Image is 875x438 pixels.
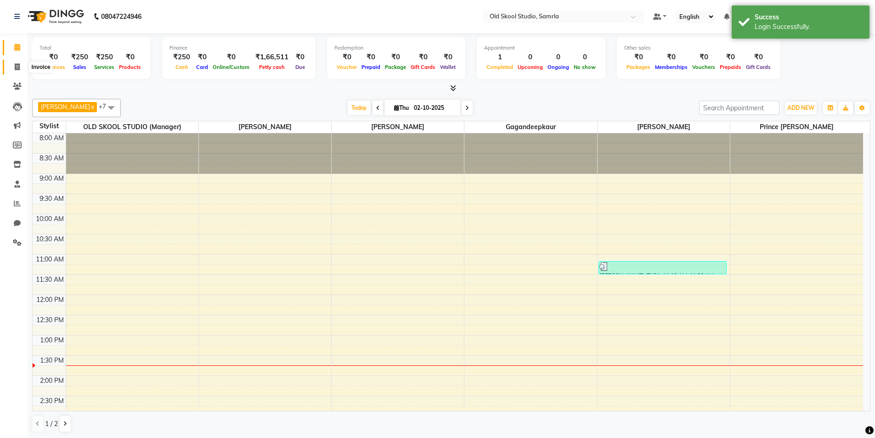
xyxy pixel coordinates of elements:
[653,64,690,70] span: Memberships
[34,255,66,264] div: 11:00 AM
[169,44,308,52] div: Finance
[408,52,438,63] div: ₹0
[101,4,141,29] b: 08047224946
[690,64,717,70] span: Vouchers
[68,52,92,63] div: ₹250
[334,44,458,52] div: Redemption
[464,121,597,133] span: gagandeepkaur
[598,121,730,133] span: [PERSON_NAME]
[210,52,252,63] div: ₹0
[92,52,117,63] div: ₹250
[515,64,545,70] span: Upcoming
[359,64,383,70] span: Prepaid
[730,121,863,133] span: prince [PERSON_NAME]
[38,174,66,183] div: 9:00 AM
[29,62,52,73] div: Invoice
[744,52,773,63] div: ₹0
[545,64,571,70] span: Ongoing
[624,44,773,52] div: Other sales
[438,64,458,70] span: Wallet
[252,52,292,63] div: ₹1,66,511
[293,64,307,70] span: Due
[332,121,464,133] span: [PERSON_NAME]
[117,52,143,63] div: ₹0
[117,64,143,70] span: Products
[348,101,371,115] span: Today
[38,396,66,406] div: 2:30 PM
[699,101,779,115] input: Search Appointment
[571,64,598,70] span: No show
[210,64,252,70] span: Online/Custom
[383,52,408,63] div: ₹0
[653,52,690,63] div: ₹0
[45,419,58,429] span: 1 / 2
[38,336,66,345] div: 1:00 PM
[484,44,598,52] div: Appointment
[34,234,66,244] div: 10:30 AM
[38,133,66,143] div: 8:00 AM
[599,262,726,274] div: [PERSON_NAME], TK01, 11:10 AM-11:30 AM, Hair - Cutting ([DEMOGRAPHIC_DATA]),Hair - [PERSON_NAME] ...
[173,64,191,70] span: Cash
[257,64,287,70] span: Petty cash
[484,64,515,70] span: Completed
[484,52,515,63] div: 1
[38,154,66,163] div: 8:30 AM
[194,64,210,70] span: Card
[66,121,198,133] span: OLD SKOOL STUDIO (Manager)
[744,64,773,70] span: Gift Cards
[334,52,359,63] div: ₹0
[34,214,66,224] div: 10:00 AM
[624,64,653,70] span: Packages
[40,44,143,52] div: Total
[71,64,89,70] span: Sales
[90,103,94,110] a: x
[23,4,86,29] img: logo
[334,64,359,70] span: Voucher
[624,52,653,63] div: ₹0
[392,104,411,111] span: Thu
[438,52,458,63] div: ₹0
[785,102,817,114] button: ADD NEW
[40,52,68,63] div: ₹0
[411,101,457,115] input: 2025-10-02
[34,275,66,284] div: 11:30 AM
[690,52,717,63] div: ₹0
[755,12,863,22] div: Success
[169,52,194,63] div: ₹250
[515,52,545,63] div: 0
[787,104,814,111] span: ADD NEW
[199,121,331,133] span: [PERSON_NAME]
[194,52,210,63] div: ₹0
[92,64,117,70] span: Services
[34,295,66,305] div: 12:00 PM
[717,64,744,70] span: Prepaids
[717,52,744,63] div: ₹0
[292,52,308,63] div: ₹0
[408,64,438,70] span: Gift Cards
[755,22,863,32] div: Login Successfully.
[383,64,408,70] span: Package
[38,356,66,365] div: 1:30 PM
[33,121,66,131] div: Stylist
[38,194,66,204] div: 9:30 AM
[545,52,571,63] div: 0
[34,315,66,325] div: 12:30 PM
[99,102,113,110] span: +7
[41,103,90,110] span: [PERSON_NAME]
[38,376,66,386] div: 2:00 PM
[359,52,383,63] div: ₹0
[571,52,598,63] div: 0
